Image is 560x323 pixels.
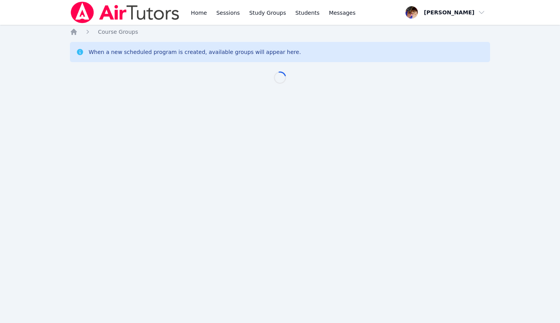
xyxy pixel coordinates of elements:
div: When a new scheduled program is created, available groups will appear here. [89,48,301,56]
nav: Breadcrumb [70,28,490,36]
a: Course Groups [98,28,138,36]
img: Air Tutors [70,2,180,23]
span: Course Groups [98,29,138,35]
span: Messages [329,9,356,17]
